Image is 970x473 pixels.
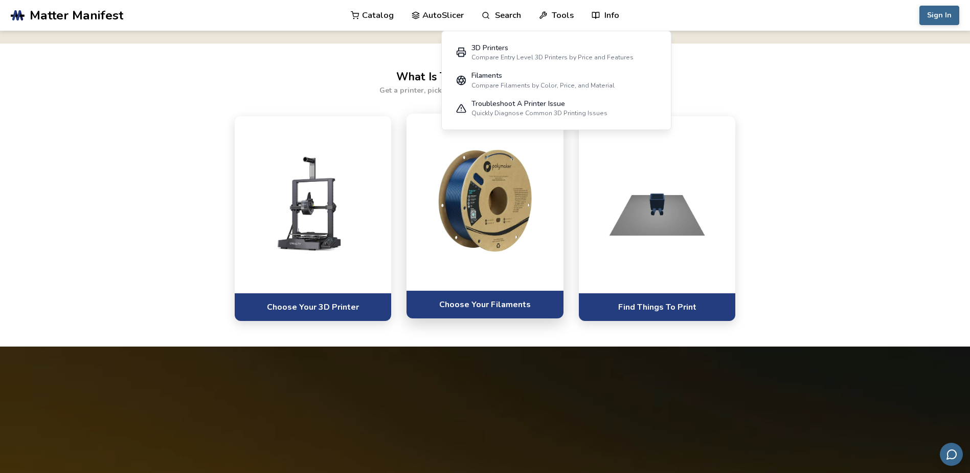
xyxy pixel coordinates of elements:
[471,72,615,80] div: Filaments
[379,85,591,96] p: Get a printer, pick your filament, and find something to print.
[449,38,664,67] a: 3D PrintersCompare Entry Level 3D Printers by Price and Features
[471,54,634,61] div: Compare Entry Level 3D Printers by Price and Features
[417,149,553,252] img: Pick software
[471,100,607,108] div: Troubleshoot A Printer Issue
[471,82,615,89] div: Compare Filaments by Color, Price, and Material
[589,152,726,254] img: Select materials
[245,152,381,254] img: Choose a printer
[579,293,736,321] a: Find Things To Print
[235,293,392,321] a: Choose Your 3D Printer
[30,8,123,23] span: Matter Manifest
[919,6,959,25] button: Sign In
[449,67,664,95] a: FilamentsCompare Filaments by Color, Price, and Material
[940,443,963,466] button: Send feedback via email
[471,110,607,117] div: Quickly Diagnose Common 3D Printing Issues
[449,94,664,122] a: Troubleshoot A Printer IssueQuickly Diagnose Common 3D Printing Issues
[471,44,634,52] div: 3D Printers
[396,69,574,85] h2: What Is The Easiest Way To Start?
[407,290,563,318] a: Choose Your Filaments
